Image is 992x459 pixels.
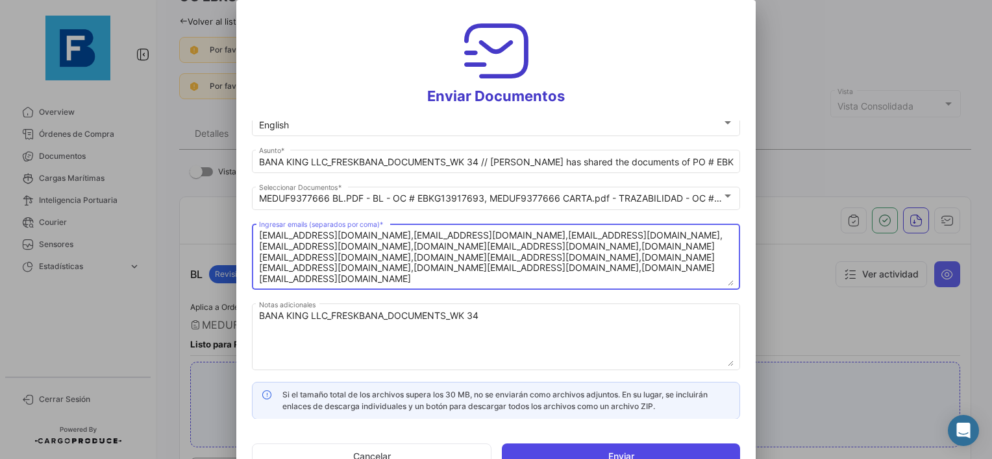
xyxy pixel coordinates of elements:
span: Si el tamaño total de los archivos supera los 30 MB, no se enviarán como archivos adjuntos. En su... [282,390,708,411]
h3: Enviar Documentos [252,16,740,105]
div: Abrir Intercom Messenger [948,415,979,446]
mat-select-trigger: English [259,119,289,130]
